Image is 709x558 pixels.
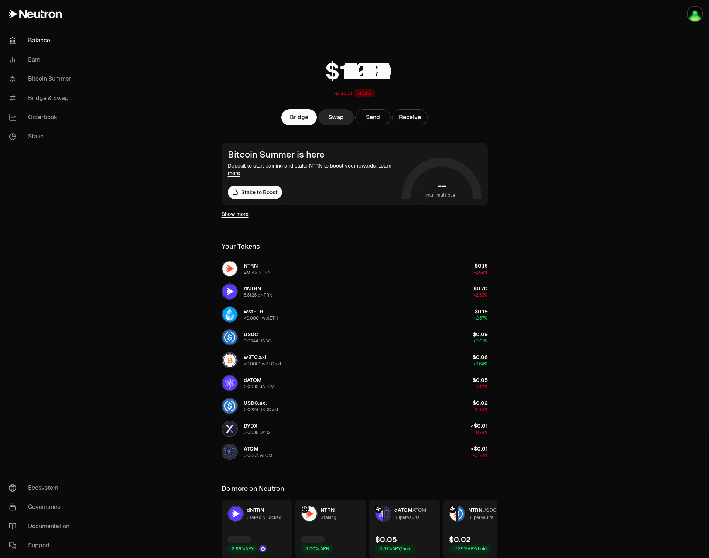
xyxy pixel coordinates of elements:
[475,262,488,269] span: $0.16
[425,192,458,199] span: your multiplier
[244,377,262,383] span: dATOM
[244,338,271,344] div: 0.0944 USDC
[217,326,492,348] button: USDC LogoUSDC0.0944 USDC$0.09+0.01%
[468,514,493,521] div: Supervaults
[222,261,237,276] img: NTRN Logo
[449,545,491,553] div: -7.29% APY/hold
[244,400,267,406] span: USDC.axl
[244,384,275,390] div: 0.0093 dATOM
[474,430,488,435] span: -0.76%
[244,269,271,275] div: 2.0145 NTRN
[474,269,488,275] span: -2.69%
[3,31,80,50] a: Balance
[3,517,80,536] a: Documentation
[217,418,492,440] button: DYDX LogoDYDX0.0089 DYDX<$0.01-0.76%
[473,285,488,292] span: $0.70
[449,534,471,545] div: $0.02
[228,149,399,160] div: Bitcoin Summer is here
[3,536,80,555] a: Support
[375,534,397,545] div: $0.05
[473,361,488,367] span: +3.64%
[302,506,317,521] img: NTRN Logo
[355,109,391,125] button: Send
[412,507,426,513] span: ATOM
[318,109,354,125] a: Swap
[3,108,80,127] a: Orderbook
[3,89,80,108] a: Bridge & Swap
[222,399,237,413] img: USDC.axl Logo
[217,395,492,417] button: USDC.axl LogoUSDC.axl0.0224 USDC.axl$0.02-0.00%
[468,507,482,513] span: NTRN
[3,50,80,69] a: Earn
[244,445,258,452] span: ATOM
[228,186,282,199] a: Stake to Boost
[473,354,488,361] span: $0.06
[244,423,257,429] span: DYDX
[222,483,284,494] div: Do more on Neutron
[384,506,391,521] img: ATOM Logo
[222,376,237,390] img: dATOM Logo
[375,545,415,553] div: 3.37% APY/hold
[222,210,249,218] a: Show more
[473,407,488,413] span: -0.00%
[301,545,333,553] div: 3.00% APR
[321,514,336,521] div: Staking
[222,421,237,436] img: DYDX Logo
[473,338,488,344] span: +0.01%
[247,514,281,521] div: Staked & Locked
[217,258,492,280] button: NTRN LogoNTRN2.0145 NTRN$0.16-2.69%
[437,180,446,192] h1: --
[473,452,488,458] span: -0.50%
[394,514,419,521] div: Supervaults
[244,361,281,367] div: <0.0001 wBTC.axl
[217,441,492,463] button: ATOM LogoATOM0.0004 ATOM<$0.01-0.50%
[244,292,273,298] div: 8.8128 dNTRN
[688,7,702,21] img: Neutron Testnet Dev
[244,262,258,269] span: NTRN
[244,354,266,361] span: wBTC.axl
[244,285,261,292] span: dNTRN
[3,497,80,517] a: Governance
[281,109,317,125] a: Bridge
[3,478,80,497] a: Ecosystem
[475,384,488,390] span: -0.12%
[450,506,456,521] img: NTRN Logo
[222,330,237,345] img: USDC Logo
[376,506,383,521] img: dATOM Logo
[217,349,492,371] button: wBTC.axl LogowBTC.axl<0.0001 wBTC.axl$0.06+3.64%
[228,162,399,177] div: Deposit to start earning and stake NTRN to boost your rewards.
[3,127,80,146] a: Stake
[222,241,260,252] div: Your Tokens
[354,89,375,97] div: -1.01%
[260,546,266,552] img: Drop
[482,507,497,513] span: USDC
[244,452,273,458] div: 0.0004 ATOM
[217,372,492,394] button: dATOM LogodATOM0.0093 dATOM$0.05-0.12%
[394,507,412,513] span: dATOM
[458,506,465,521] img: USDC Logo
[247,507,264,513] span: dNTRN
[474,292,488,298] span: -2.33%
[473,377,488,383] span: $0.05
[228,506,243,521] img: dNTRN Logo
[475,308,488,315] span: $0.19
[3,69,80,89] a: Bitcoin Summer
[222,444,237,459] img: ATOM Logo
[217,303,492,325] button: wstETH LogowstETH<0.0001 wstETH$0.19+2.87%
[473,331,488,338] span: $0.09
[244,430,271,435] div: 0.0089 DYDX
[471,445,488,452] span: <$0.01
[222,284,237,299] img: dNTRN Logo
[473,315,488,321] span: +2.87%
[244,315,278,321] div: <0.0001 wstETH
[244,331,258,338] span: USDC
[471,423,488,429] span: <$0.01
[217,280,492,303] button: dNTRN LogodNTRN8.8128 dNTRN$0.70-2.33%
[222,353,237,368] img: wBTC.axl Logo
[222,307,237,322] img: wstETH Logo
[340,90,352,96] div: $0.01
[473,400,488,406] span: $0.02
[392,109,428,125] button: Receive
[244,308,263,315] span: wstETH
[321,507,335,513] span: NTRN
